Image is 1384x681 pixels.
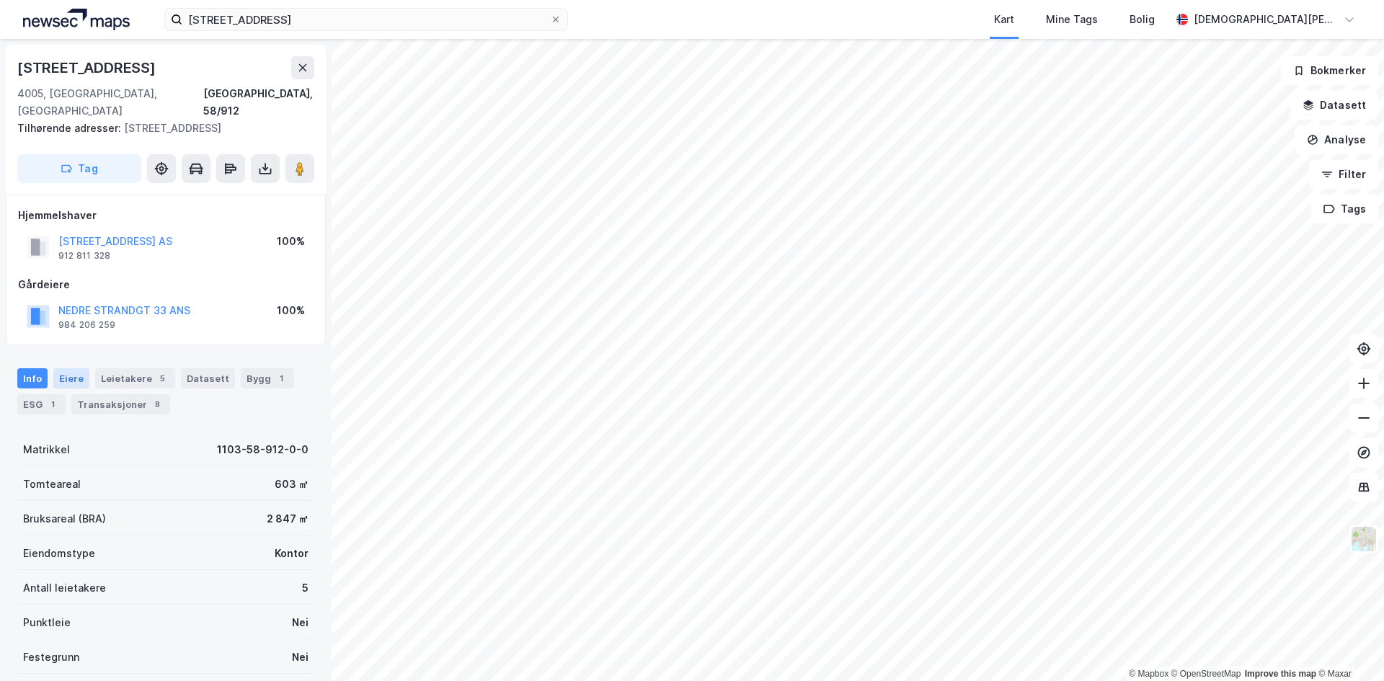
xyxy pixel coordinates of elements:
div: 100% [277,233,305,250]
a: Improve this map [1245,669,1316,679]
div: Bolig [1130,11,1155,28]
div: [STREET_ADDRESS] [17,120,303,137]
div: Bygg [241,368,294,388]
div: Leietakere [95,368,175,388]
img: Z [1350,525,1378,553]
div: Mine Tags [1046,11,1098,28]
iframe: Chat Widget [1312,612,1384,681]
div: Gårdeiere [18,276,314,293]
div: 984 206 259 [58,319,115,331]
div: Info [17,368,48,388]
input: Søk på adresse, matrikkel, gårdeiere, leietakere eller personer [182,9,550,30]
a: Mapbox [1129,669,1168,679]
div: Punktleie [23,614,71,631]
div: Hjemmelshaver [18,207,314,224]
div: Transaksjoner [71,394,170,414]
div: 4005, [GEOGRAPHIC_DATA], [GEOGRAPHIC_DATA] [17,85,203,120]
div: Nei [292,649,309,666]
div: Antall leietakere [23,579,106,597]
button: Tags [1311,195,1378,223]
a: OpenStreetMap [1171,669,1241,679]
img: logo.a4113a55bc3d86da70a041830d287a7e.svg [23,9,130,30]
div: Kontor [275,545,309,562]
div: 912 811 328 [58,250,110,262]
div: Eiere [53,368,89,388]
div: ESG [17,394,66,414]
div: Kontrollprogram for chat [1312,612,1384,681]
div: 100% [277,302,305,319]
div: 5 [302,579,309,597]
button: Datasett [1290,91,1378,120]
div: [DEMOGRAPHIC_DATA][PERSON_NAME][DEMOGRAPHIC_DATA] [1194,11,1338,28]
div: [GEOGRAPHIC_DATA], 58/912 [203,85,314,120]
div: 1103-58-912-0-0 [217,441,309,458]
div: 5 [155,371,169,386]
div: Kart [994,11,1014,28]
div: Festegrunn [23,649,79,666]
div: 2 847 ㎡ [267,510,309,528]
div: [STREET_ADDRESS] [17,56,159,79]
div: 1 [45,397,60,411]
div: Nei [292,614,309,631]
button: Filter [1309,160,1378,189]
div: Datasett [181,368,235,388]
button: Analyse [1295,125,1378,154]
button: Bokmerker [1281,56,1378,85]
span: Tilhørende adresser: [17,122,124,134]
div: Eiendomstype [23,545,95,562]
div: Bruksareal (BRA) [23,510,106,528]
div: 1 [274,371,288,386]
div: Matrikkel [23,441,70,458]
button: Tag [17,154,141,183]
div: Tomteareal [23,476,81,493]
div: 603 ㎡ [275,476,309,493]
div: 8 [150,397,164,411]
